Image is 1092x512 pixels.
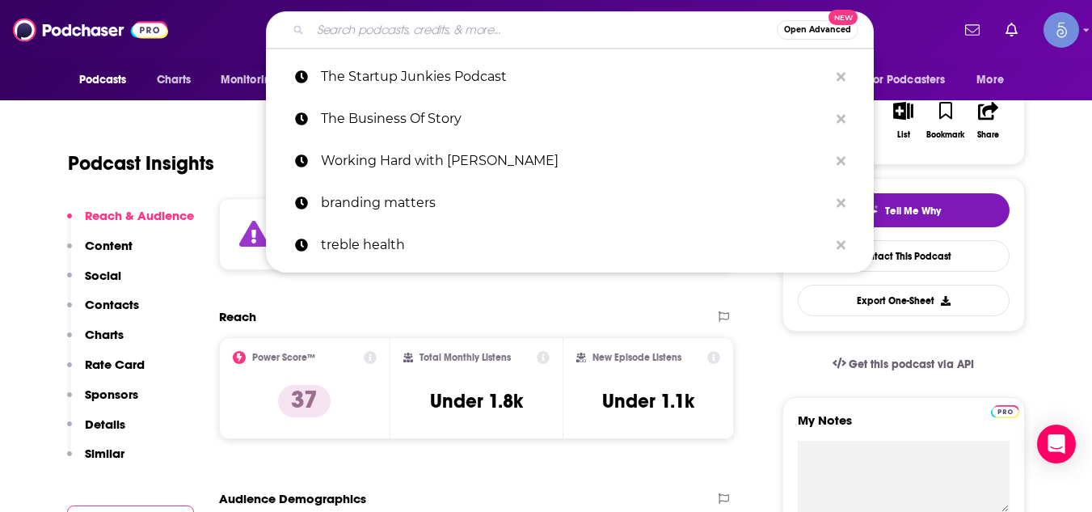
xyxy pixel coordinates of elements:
button: List [882,91,924,150]
div: Open Intercom Messenger [1037,425,1076,463]
button: Bookmark [925,91,967,150]
button: open menu [858,65,969,95]
p: Working Hard with Grace Beverley [321,140,828,182]
h2: Audience Demographics [219,491,366,506]
span: For Podcasters [868,69,946,91]
p: Similar [85,446,124,461]
img: Podchaser - Follow, Share and Rate Podcasts [13,15,168,45]
button: open menu [209,65,299,95]
span: New [828,10,858,25]
button: Open AdvancedNew [777,20,858,40]
a: Charts [146,65,201,95]
button: Export One-Sheet [798,285,1010,316]
span: More [976,69,1004,91]
span: Logged in as Spiral5-G1 [1044,12,1079,48]
a: Pro website [991,403,1019,418]
a: Get this podcast via API [820,345,988,384]
h2: New Episode Listens [592,352,681,363]
div: List [897,130,910,140]
p: The Business Of Story [321,98,828,140]
button: Charts [67,327,124,357]
a: The Business Of Story [266,98,874,140]
button: Content [67,238,133,268]
p: branding matters [321,182,828,224]
span: Monitoring [221,69,278,91]
p: Details [85,417,125,432]
img: Podchaser Pro [991,405,1019,418]
button: open menu [965,65,1024,95]
button: open menu [68,65,148,95]
button: Reach & Audience [67,208,194,238]
a: The Startup Junkies Podcast [266,56,874,98]
button: Similar [67,446,124,476]
label: My Notes [798,413,1010,441]
a: Contact This Podcast [798,240,1010,272]
button: Sponsors [67,387,138,417]
button: Contacts [67,297,139,327]
section: Click to expand status details [219,198,735,270]
a: Show notifications dropdown [999,16,1024,44]
a: treble health [266,224,874,266]
h3: Under 1.8k [430,389,523,413]
p: The Startup Junkies Podcast [321,56,828,98]
span: Podcasts [79,69,127,91]
span: Open Advanced [784,26,851,34]
p: Contacts [85,297,139,312]
button: Show profile menu [1044,12,1079,48]
img: User Profile [1044,12,1079,48]
button: Details [67,417,125,446]
h2: Power Score™ [252,352,315,363]
div: Bookmark [926,130,964,140]
a: Working Hard with [PERSON_NAME] [266,140,874,182]
span: Get this podcast via API [849,358,974,371]
input: Search podcasts, credits, & more... [310,17,777,43]
h2: Reach [219,309,256,324]
p: Charts [85,327,124,342]
a: branding matters [266,182,874,224]
div: Search podcasts, credits, & more... [266,11,874,49]
p: Rate Card [85,357,145,372]
p: Sponsors [85,387,138,402]
div: Share [977,130,999,140]
p: Content [85,238,133,253]
span: Charts [157,69,192,91]
p: Social [85,268,121,283]
p: 37 [278,385,331,417]
p: Reach & Audience [85,208,194,223]
h1: Podcast Insights [68,151,214,176]
button: tell me why sparkleTell Me Why [798,193,1010,227]
h2: Total Monthly Listens [420,352,511,363]
a: Show notifications dropdown [959,16,986,44]
h3: Under 1.1k [602,389,694,413]
button: Share [967,91,1009,150]
button: Social [67,268,121,298]
span: Tell Me Why [885,205,941,218]
p: treble health [321,224,828,266]
button: Rate Card [67,357,145,387]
